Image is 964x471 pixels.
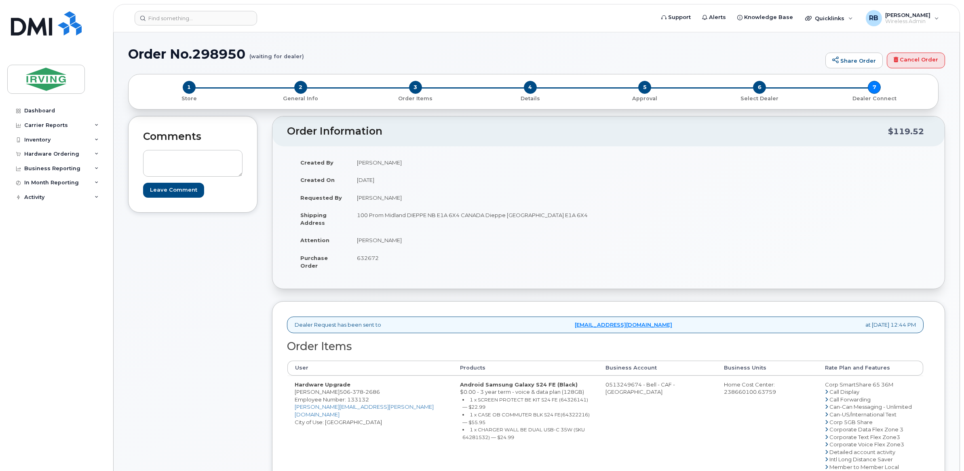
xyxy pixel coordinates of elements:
[287,340,924,353] h2: Order Items
[829,419,873,425] span: Corp 5GB Share
[295,381,350,388] strong: Hardware Upgrade
[888,124,924,139] div: $119.52
[143,131,243,142] h2: Comments
[287,361,453,375] th: User
[462,427,585,440] small: 1 x CHARGER WALL BE DUAL USB-C 35W (SKU 64281532) — $24.99
[358,94,473,102] a: 3 Order Items
[829,449,895,455] span: Detailed account activity
[753,81,766,94] span: 6
[300,177,335,183] strong: Created On
[249,47,304,59] small: (waiting for dealer)
[340,389,380,395] span: 506
[825,53,883,69] a: Share Order
[350,189,603,207] td: [PERSON_NAME]
[295,396,369,403] span: Employee Number: 133132
[829,389,859,395] span: Call Display
[294,81,307,94] span: 2
[724,381,811,396] div: Home Cost Center: 238660100.63759
[350,154,603,171] td: [PERSON_NAME]
[135,94,243,102] a: 1 Store
[287,317,924,333] div: Dealer Request has been sent to at [DATE] 12:44 PM
[829,434,900,440] span: Corporate Text Flex Zone3
[587,94,702,102] a: 5 Approval
[138,95,240,102] p: Store
[638,81,651,94] span: 5
[829,426,903,433] span: Corporate Data Flex Zone 3
[717,361,818,375] th: Business Units
[300,255,328,269] strong: Purchase Order
[453,361,598,375] th: Products
[702,94,817,102] a: 6 Select Dealer
[357,255,379,261] span: 632672
[598,361,717,375] th: Business Account
[183,81,196,94] span: 1
[705,95,814,102] p: Select Dealer
[476,95,584,102] p: Details
[300,212,327,226] strong: Shipping Address
[300,194,342,201] strong: Requested By
[462,412,590,425] small: 1 x CASE OB COMMUTER BLK S24 FE(64322216) — $55.95
[591,95,699,102] p: Approval
[243,94,358,102] a: 2 General Info
[524,81,537,94] span: 4
[829,403,912,410] span: Can-Can Messaging - Unlimited
[473,94,588,102] a: 4 Details
[143,183,204,198] input: Leave Comment
[363,389,380,395] span: 2686
[300,159,333,166] strong: Created By
[829,441,904,448] span: Corporate Voice Flex Zone3
[247,95,355,102] p: General Info
[128,47,821,61] h1: Order No.298950
[287,126,888,137] h2: Order Information
[409,81,422,94] span: 3
[350,206,603,231] td: 100 Prom Midland DIEPPE NB E1A 6X4 CANADA Dieppe [GEOGRAPHIC_DATA] E1A 6X4
[350,171,603,189] td: [DATE]
[818,361,923,375] th: Rate Plan and Features
[361,95,470,102] p: Order Items
[460,381,578,388] strong: Android Samsung Galaxy S24 FE (Black)
[295,403,434,418] a: [PERSON_NAME][EMAIL_ADDRESS][PERSON_NAME][DOMAIN_NAME]
[350,231,603,249] td: [PERSON_NAME]
[462,397,588,410] small: 1 x SCREEN PROTECT BE KIT S24 FE (64326141) — $22.99
[887,53,945,69] a: Cancel Order
[300,237,329,243] strong: Attention
[350,389,363,395] span: 378
[829,456,893,463] span: Intl Long Distance Saver
[575,321,672,329] a: [EMAIL_ADDRESS][DOMAIN_NAME]
[829,411,896,418] span: Can-US/International Text
[829,396,871,403] span: Call Forwarding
